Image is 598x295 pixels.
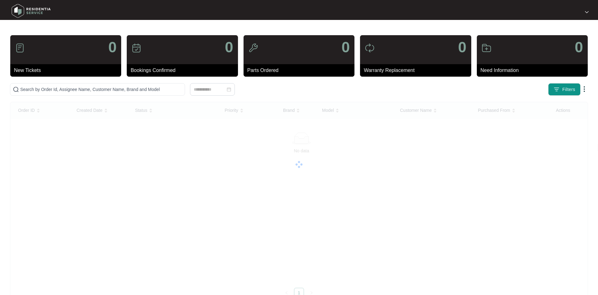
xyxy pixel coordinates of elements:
img: icon [248,43,258,53]
img: icon [131,43,141,53]
img: icon [365,43,375,53]
img: search-icon [13,86,19,93]
img: dropdown arrow [585,11,589,14]
input: Search by Order Id, Assignee Name, Customer Name, Brand and Model [20,86,182,93]
p: 0 [225,40,233,55]
p: Need Information [481,67,588,74]
p: 0 [458,40,467,55]
p: Bookings Confirmed [131,67,238,74]
p: Parts Ordered [247,67,354,74]
img: icon [482,43,491,53]
img: dropdown arrow [581,85,588,93]
span: Filters [562,86,575,93]
p: 0 [341,40,350,55]
p: New Tickets [14,67,121,74]
img: filter icon [553,86,560,93]
p: Warranty Replacement [364,67,471,74]
img: residentia service logo [9,2,53,20]
img: icon [15,43,25,53]
p: 0 [108,40,117,55]
p: 0 [575,40,583,55]
button: filter iconFilters [548,83,581,96]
